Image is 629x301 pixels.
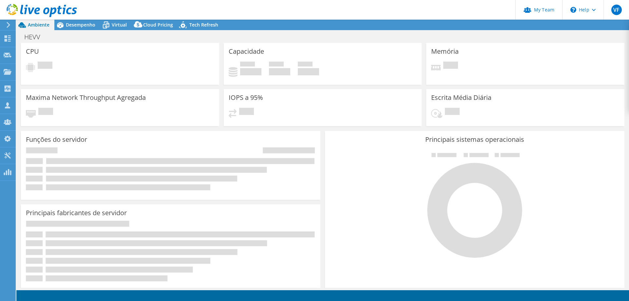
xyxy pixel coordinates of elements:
h4: 0 GiB [269,68,290,75]
span: Tech Refresh [189,22,218,28]
h3: Capacidade [229,48,264,55]
span: Total [298,62,313,68]
h3: Principais sistemas operacionais [330,136,619,143]
h1: HEVV [21,33,50,41]
h3: CPU [26,48,39,55]
span: Usado [240,62,255,68]
span: Ambiente [28,22,49,28]
span: Virtual [112,22,127,28]
h4: 0 GiB [298,68,319,75]
svg: \n [570,7,576,13]
h3: Memória [431,48,459,55]
h3: Funções do servidor [26,136,87,143]
span: Desempenho [66,22,95,28]
h3: Escrita Média Diária [431,94,491,101]
span: Pendente [38,108,53,117]
span: Cloud Pricing [143,22,173,28]
span: Pendente [445,108,460,117]
span: Pendente [38,62,52,70]
h3: Principais fabricantes de servidor [26,209,127,216]
span: VF [611,5,622,15]
h3: Maxima Network Throughput Agregada [26,94,146,101]
span: Pendente [443,62,458,70]
h3: IOPS a 95% [229,94,263,101]
span: Disponível [269,62,284,68]
span: Pendente [239,108,254,117]
h4: 0 GiB [240,68,261,75]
